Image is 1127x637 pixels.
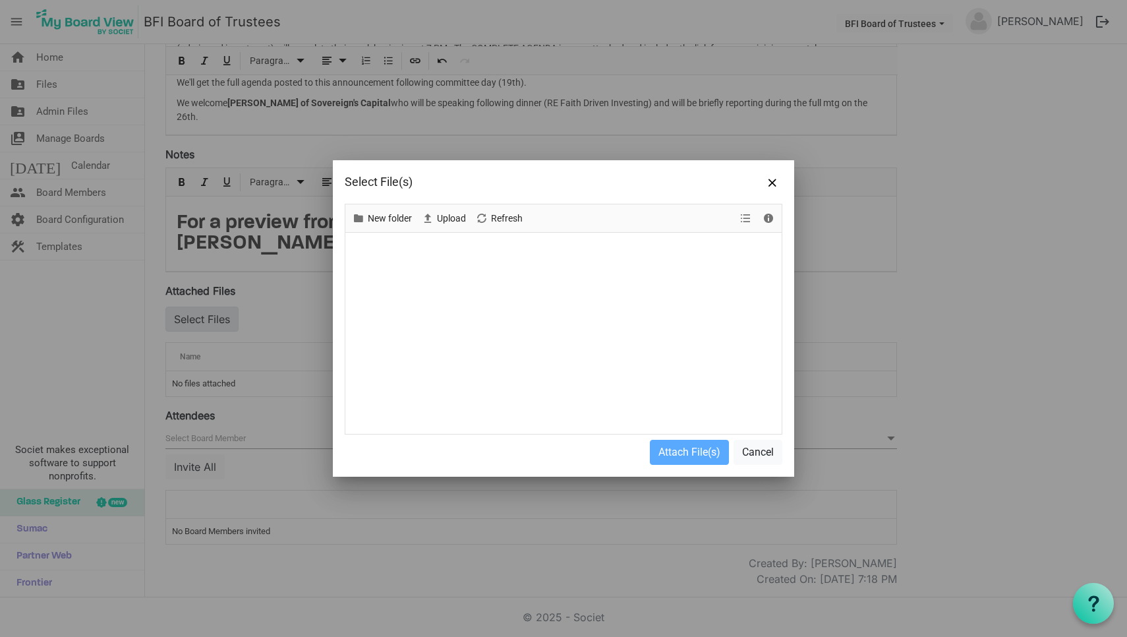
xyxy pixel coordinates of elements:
[734,440,782,465] button: Cancel
[650,440,729,465] button: Attach File(s)
[737,210,753,227] button: View dropdownbutton
[490,210,524,227] span: Refresh
[345,172,695,192] div: Select File(s)
[347,204,417,232] div: New folder
[350,210,415,227] button: New folder
[757,204,780,232] div: Details
[473,210,525,227] button: Refresh
[763,172,782,192] button: Close
[471,204,527,232] div: Refresh
[419,210,469,227] button: Upload
[760,210,778,227] button: Details
[366,210,413,227] span: New folder
[417,204,471,232] div: Upload
[735,204,757,232] div: View
[436,210,467,227] span: Upload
